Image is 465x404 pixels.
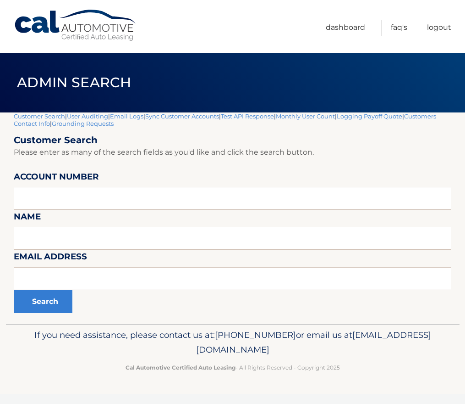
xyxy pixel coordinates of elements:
[20,328,446,357] p: If you need assistance, please contact us at: or email us at
[326,20,365,36] a: Dashboard
[145,112,219,120] a: Sync Customer Accounts
[14,290,72,313] button: Search
[14,210,41,227] label: Name
[215,330,296,340] span: [PHONE_NUMBER]
[126,364,235,371] strong: Cal Automotive Certified Auto Leasing
[14,250,87,267] label: Email Address
[14,112,65,120] a: Customer Search
[17,74,131,91] span: Admin Search
[110,112,143,120] a: Email Logs
[14,146,451,159] p: Please enter as many of the search fields as you'd like and click the search button.
[391,20,407,36] a: FAQ's
[14,9,137,42] a: Cal Automotive
[276,112,335,120] a: Monthly User Count
[52,120,114,127] a: Grounding Requests
[337,112,402,120] a: Logging Payoff Quote
[67,112,108,120] a: User Auditing
[427,20,451,36] a: Logout
[14,112,451,324] div: | | | | | | | |
[14,112,436,127] a: Customers Contact Info
[20,363,446,372] p: - All Rights Reserved - Copyright 2025
[14,135,451,146] h2: Customer Search
[221,112,274,120] a: Test API Response
[14,170,99,187] label: Account Number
